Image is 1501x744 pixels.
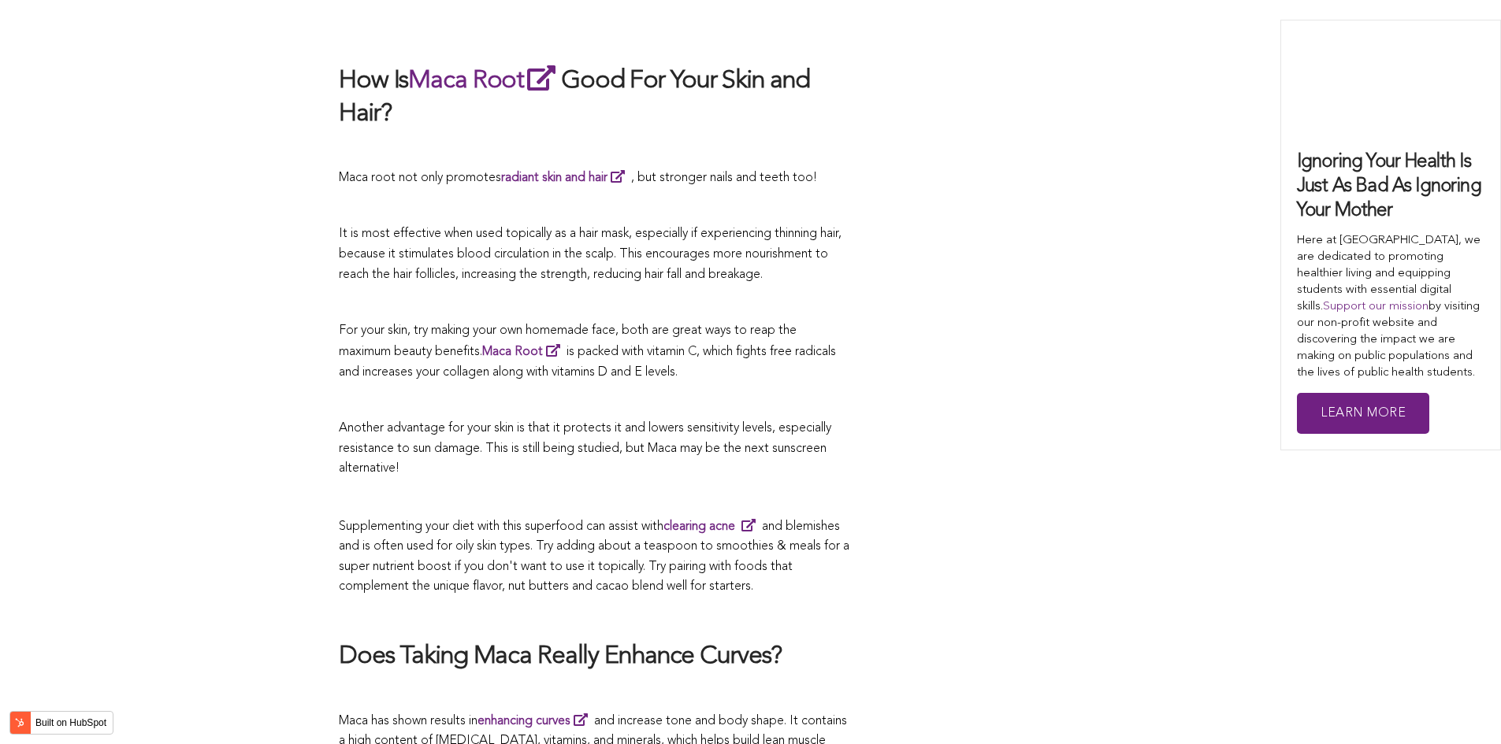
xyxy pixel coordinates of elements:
[339,62,851,131] h2: How Is Good For Your Skin and Hair?
[339,422,831,475] span: Another advantage for your skin is that it protects it and lowers sensitivity levels, especially ...
[10,713,29,732] img: HubSpot sprocket logo
[1422,668,1501,744] iframe: Chat Widget
[408,68,561,94] a: Maca Root
[339,324,797,359] span: For your skin, try making your own homemade face, both are great ways to reap the maximum beauty ...
[339,172,817,184] span: Maca root not only promotes , but stronger nails and teeth too!
[663,520,762,533] a: clearing acne
[339,228,842,280] span: It is most effective when used topically as a hair mask, especially if experiencing thinning hair...
[663,520,735,533] strong: clearing acne
[29,713,113,733] label: Built on HubSpot
[9,711,113,735] button: Built on HubSpot
[477,715,570,727] strong: enhancing curves
[339,346,836,379] span: is packed with vitamin C, which fights free radicals and increases your collagen along with vitam...
[339,641,851,674] h2: Does Taking Maca Really Enhance Curves?
[482,346,543,358] span: Maca Root
[477,715,594,727] a: enhancing curves
[1297,393,1429,435] a: Learn More
[339,520,849,594] span: Supplementing your diet with this superfood can assist with and blemishes and is often used for o...
[501,172,631,184] a: radiant skin and hair
[482,346,567,358] a: Maca Root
